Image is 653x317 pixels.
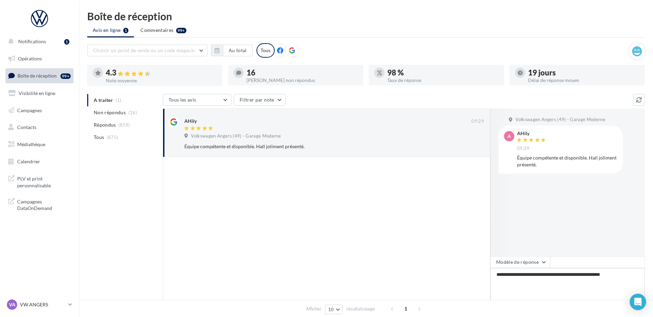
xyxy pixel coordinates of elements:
span: Contacts [17,124,36,130]
div: Taux de réponse [387,78,499,83]
span: Choisir un point de vente ou un code magasin [93,47,195,53]
span: Opérations [18,56,42,61]
div: Délai de réponse moyen [528,78,639,83]
span: Notifications [18,38,46,44]
button: Choisir un point de vente ou un code magasin [87,45,207,56]
span: 09:29 [471,118,484,125]
div: AHily [517,131,547,136]
span: Afficher [306,306,321,312]
span: Calendrier [17,158,40,164]
span: Volkswagen Angers (49) - Garage Moderne [515,117,605,123]
span: 09:29 [517,145,530,152]
div: 98 % [387,69,499,77]
div: Équipe compétente et disponible. Hall joliment présenté. [517,154,617,168]
span: Visibilité en ligne [19,90,55,96]
button: Au total [211,45,253,56]
a: Visibilité en ligne [4,86,75,101]
div: 1 [64,39,69,45]
div: Tous [256,43,275,58]
span: (16) [128,110,137,115]
span: Non répondus [94,109,126,116]
p: VW ANGERS [20,301,66,308]
a: Calendrier [4,154,75,169]
button: Notifications 1 [4,34,72,49]
a: PLV et print personnalisable [4,171,75,191]
span: Campagnes DataOnDemand [17,197,71,212]
span: 1 [400,303,411,314]
span: résultats/page [346,306,375,312]
div: Équipe compétente et disponible. Hall joliment présenté. [184,143,439,150]
span: 10 [328,307,334,312]
span: A [507,133,511,140]
button: Tous les avis [163,94,231,106]
button: Au total [223,45,253,56]
div: [PERSON_NAME] non répondus [247,78,358,83]
span: (859) [118,122,130,128]
span: Campagnes [17,107,42,113]
span: Commentaires [140,27,173,34]
div: 99+ [176,28,186,33]
span: (875) [107,134,118,140]
a: VA VW ANGERS [5,298,73,311]
button: 10 [325,305,343,314]
a: Campagnes DataOnDemand [4,194,75,214]
div: AHily [184,118,197,125]
span: Médiathèque [17,141,45,147]
div: Note moyenne [106,78,217,83]
a: Contacts [4,120,75,134]
button: Modèle de réponse [490,256,550,268]
span: VA [9,301,15,308]
span: Volkswagen Angers (49) - Garage Moderne [191,133,281,139]
div: 4.3 [106,69,217,77]
div: 99+ [60,73,71,79]
a: Médiathèque [4,137,75,152]
span: PLV et print personnalisable [17,174,71,189]
div: 19 jours [528,69,639,77]
span: Tous [94,134,104,141]
span: Tous les avis [169,97,196,103]
a: Boîte de réception99+ [4,68,75,83]
div: 16 [247,69,358,77]
span: Répondus [94,121,116,128]
button: Filtrer par note [234,94,286,106]
a: Opérations [4,51,75,66]
div: Open Intercom Messenger [630,294,646,310]
a: Campagnes [4,103,75,118]
span: Boîte de réception [18,73,57,79]
div: Boîte de réception [87,11,645,21]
